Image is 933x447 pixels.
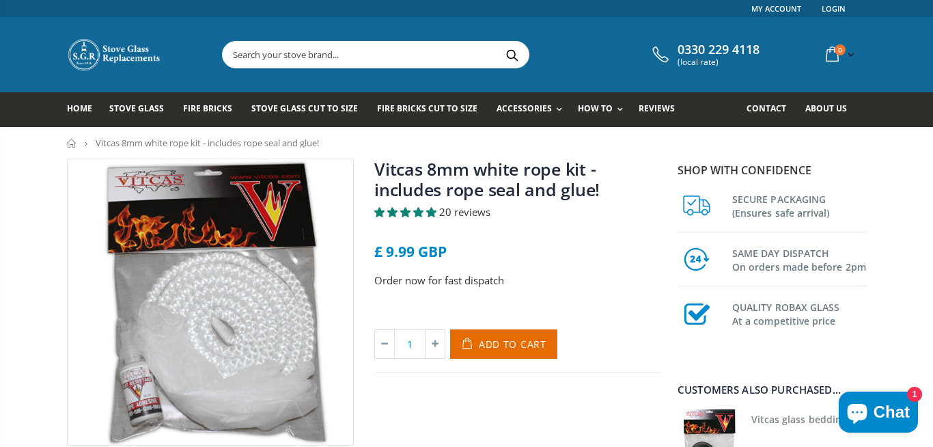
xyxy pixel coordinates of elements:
[67,92,102,127] a: Home
[497,92,569,127] a: Accessories
[67,38,163,72] img: Stove Glass Replacement
[578,92,630,127] a: How To
[805,103,847,114] span: About us
[747,92,796,127] a: Contact
[639,103,675,114] span: Reviews
[835,392,922,436] inbox-online-store-chat: Shopify online store chat
[68,159,353,445] img: nt-kit-12mm-dia.white-fire-rope-adhesive-517-p_cafd3e22-f0ec-40e3-aac2-38e5dd7419cb_800x_crop_cen...
[67,103,92,114] span: Home
[67,139,77,148] a: Home
[835,44,846,55] span: 0
[183,92,242,127] a: Fire Bricks
[223,42,682,68] input: Search your stove brand...
[251,92,367,127] a: Stove Glass Cut To Size
[678,385,866,395] div: Customers also purchased...
[732,298,866,328] h3: QUALITY ROBAX GLASS At a competitive price
[497,42,527,68] button: Search
[374,273,661,288] p: Order now for fast dispatch
[732,190,866,220] h3: SECURE PACKAGING (Ensures safe arrival)
[578,103,613,114] span: How To
[374,205,439,219] span: 4.90 stars
[479,338,546,351] span: Add to Cart
[678,162,866,178] p: Shop with confidence
[805,92,857,127] a: About us
[820,41,857,68] a: 0
[678,57,760,67] span: (local rate)
[109,103,164,114] span: Stove Glass
[678,42,760,57] span: 0330 229 4118
[251,103,357,114] span: Stove Glass Cut To Size
[639,92,685,127] a: Reviews
[732,244,866,274] h3: SAME DAY DISPATCH On orders made before 2pm
[747,103,786,114] span: Contact
[374,157,600,201] a: Vitcas 8mm white rope kit - includes rope seal and glue!
[377,103,477,114] span: Fire Bricks Cut To Size
[450,329,557,359] button: Add to Cart
[439,205,490,219] span: 20 reviews
[109,92,174,127] a: Stove Glass
[374,242,447,261] span: £ 9.99 GBP
[649,42,760,67] a: 0330 229 4118 (local rate)
[377,92,488,127] a: Fire Bricks Cut To Size
[96,137,319,149] span: Vitcas 8mm white rope kit - includes rope seal and glue!
[183,103,232,114] span: Fire Bricks
[497,103,552,114] span: Accessories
